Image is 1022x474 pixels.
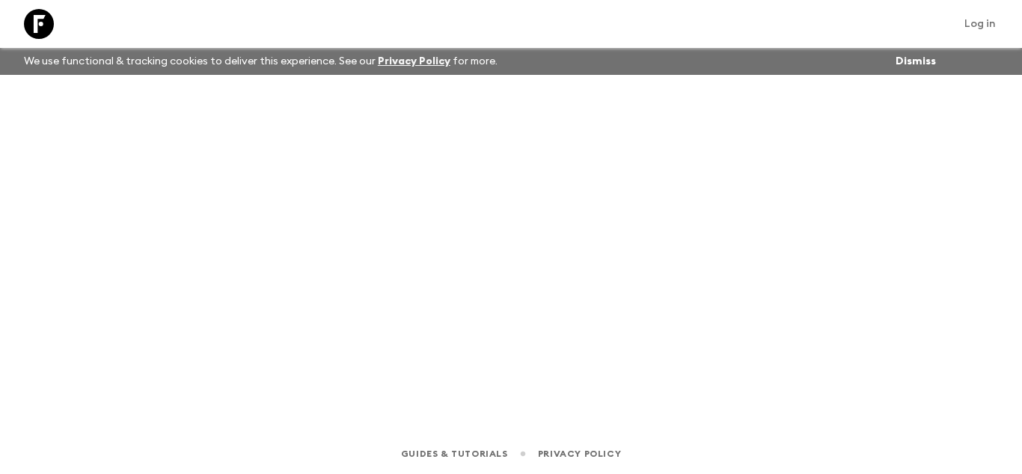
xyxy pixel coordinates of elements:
[401,446,508,462] a: Guides & Tutorials
[538,446,621,462] a: Privacy Policy
[378,56,450,67] a: Privacy Policy
[956,13,1004,34] a: Log in
[18,48,504,75] p: We use functional & tracking cookies to deliver this experience. See our for more.
[892,51,940,72] button: Dismiss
